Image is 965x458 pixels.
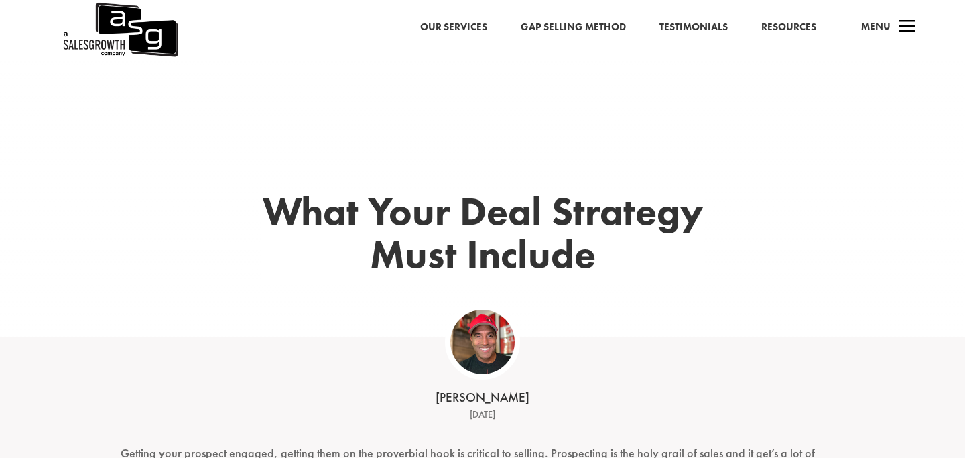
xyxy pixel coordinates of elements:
h1: What Your Deal Strategy Must Include [261,190,704,283]
div: [PERSON_NAME] [275,389,690,407]
a: Resources [761,19,816,36]
span: Menu [861,19,891,33]
a: Testimonials [659,19,728,36]
a: Our Services [420,19,487,36]
div: [DATE] [275,407,690,423]
span: a [894,14,921,41]
img: ASG Co_alternate lockup (1) [450,310,515,374]
a: Gap Selling Method [521,19,626,36]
